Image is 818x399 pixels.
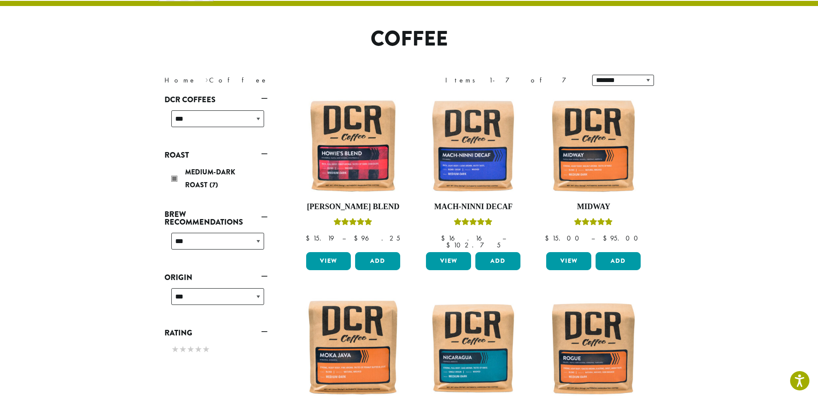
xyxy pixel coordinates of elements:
div: DCR Coffees [164,107,268,137]
span: Medium-Dark Roast [185,167,235,190]
span: ★ [195,343,202,356]
h4: Mach-Ninni Decaf [424,202,523,212]
bdi: 96.25 [354,234,400,243]
a: View [426,252,471,270]
span: › [205,72,208,85]
a: Rating [164,326,268,340]
h4: Midway [544,202,643,212]
h1: Coffee [158,27,660,52]
span: $ [603,234,610,243]
a: Roast [164,148,268,162]
a: View [306,252,351,270]
img: Midway-12oz-300x300.jpg [544,97,643,195]
span: $ [545,234,552,243]
span: (7) [210,180,218,190]
div: Items 1-7 of 7 [445,75,579,85]
span: – [342,234,346,243]
button: Add [596,252,641,270]
span: $ [441,234,448,243]
span: – [591,234,595,243]
button: Add [475,252,520,270]
bdi: 16.16 [441,234,494,243]
img: Moka-Java-12oz-300x300.jpg [304,298,402,397]
a: [PERSON_NAME] BlendRated 4.67 out of 5 [304,97,403,249]
bdi: 15.00 [545,234,583,243]
a: DCR Coffees [164,92,268,107]
a: Brew Recommendations [164,207,268,229]
span: – [502,234,506,243]
span: $ [446,241,453,250]
span: ★ [179,343,187,356]
img: Mach-Ninni-Decaf-12oz-300x300.jpg [424,97,523,195]
h4: [PERSON_NAME] Blend [304,202,403,212]
div: Rated 5.00 out of 5 [454,217,493,230]
div: Rated 5.00 out of 5 [574,217,613,230]
img: Howies-Blend-12oz-300x300.jpg [304,97,402,195]
div: Brew Recommendations [164,229,268,260]
span: $ [306,234,313,243]
a: Origin [164,270,268,285]
bdi: 102.75 [446,241,501,250]
span: ★ [202,343,210,356]
a: View [546,252,591,270]
a: Home [164,76,196,85]
span: $ [354,234,361,243]
div: Rating [164,340,268,360]
div: Origin [164,285,268,315]
span: ★ [187,343,195,356]
button: Add [355,252,400,270]
a: MidwayRated 5.00 out of 5 [544,97,643,249]
bdi: 15.19 [306,234,334,243]
nav: Breadcrumb [164,75,396,85]
a: Mach-Ninni DecafRated 5.00 out of 5 [424,97,523,249]
div: Rated 4.67 out of 5 [334,217,372,230]
img: Nicaragua-12oz-300x300.jpg [424,298,523,397]
span: ★ [171,343,179,356]
img: Rogue-12oz-300x300.jpg [544,298,643,397]
div: Roast [164,162,268,197]
bdi: 95.00 [603,234,642,243]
